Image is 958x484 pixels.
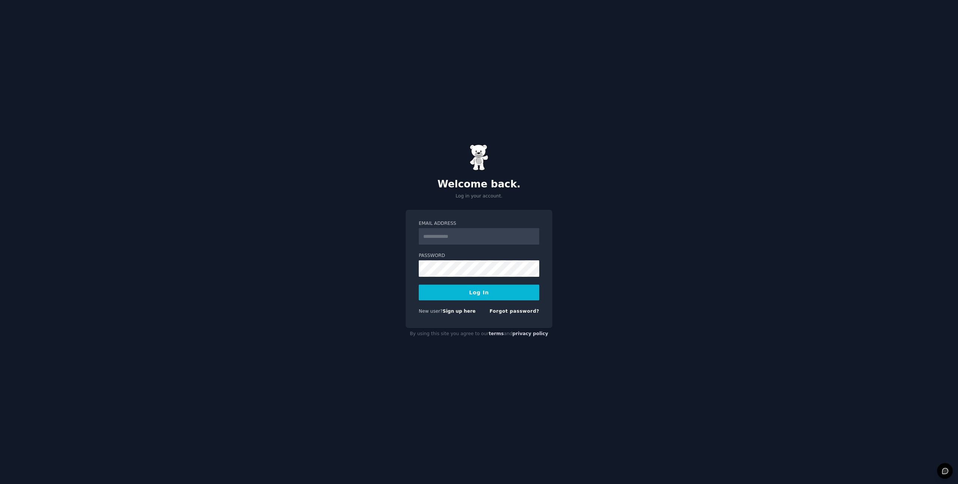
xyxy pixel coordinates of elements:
[470,144,488,171] img: Gummy Bear
[406,193,552,200] p: Log in your account.
[489,331,504,336] a: terms
[406,328,552,340] div: By using this site you agree to our and
[489,309,539,314] a: Forgot password?
[419,285,539,300] button: Log In
[512,331,548,336] a: privacy policy
[406,178,552,190] h2: Welcome back.
[419,309,443,314] span: New user?
[443,309,476,314] a: Sign up here
[419,220,539,227] label: Email Address
[419,252,539,259] label: Password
